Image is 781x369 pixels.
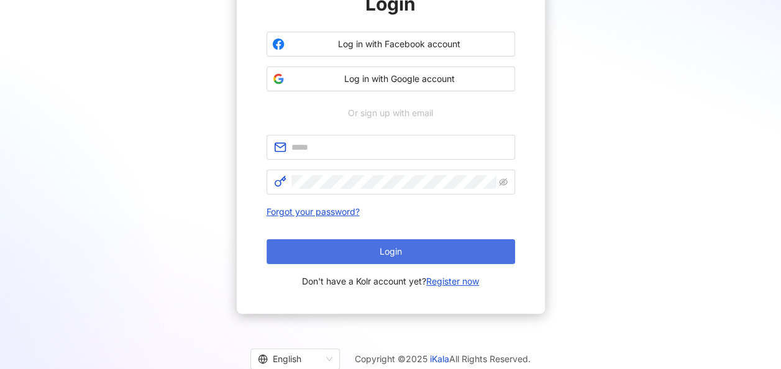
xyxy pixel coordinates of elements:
a: iKala [430,353,449,364]
span: Login [380,247,402,257]
span: Log in with Facebook account [290,38,509,50]
a: Register now [426,276,479,286]
span: Log in with Google account [290,73,509,85]
button: Log in with Facebook account [267,32,515,57]
button: Log in with Google account [267,66,515,91]
button: Login [267,239,515,264]
span: Copyright © 2025 All Rights Reserved. [355,352,531,367]
span: Or sign up with email [339,106,442,120]
span: eye-invisible [499,178,508,186]
a: Forgot your password? [267,206,360,217]
span: Don't have a Kolr account yet? [302,274,479,289]
div: English [258,349,321,369]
